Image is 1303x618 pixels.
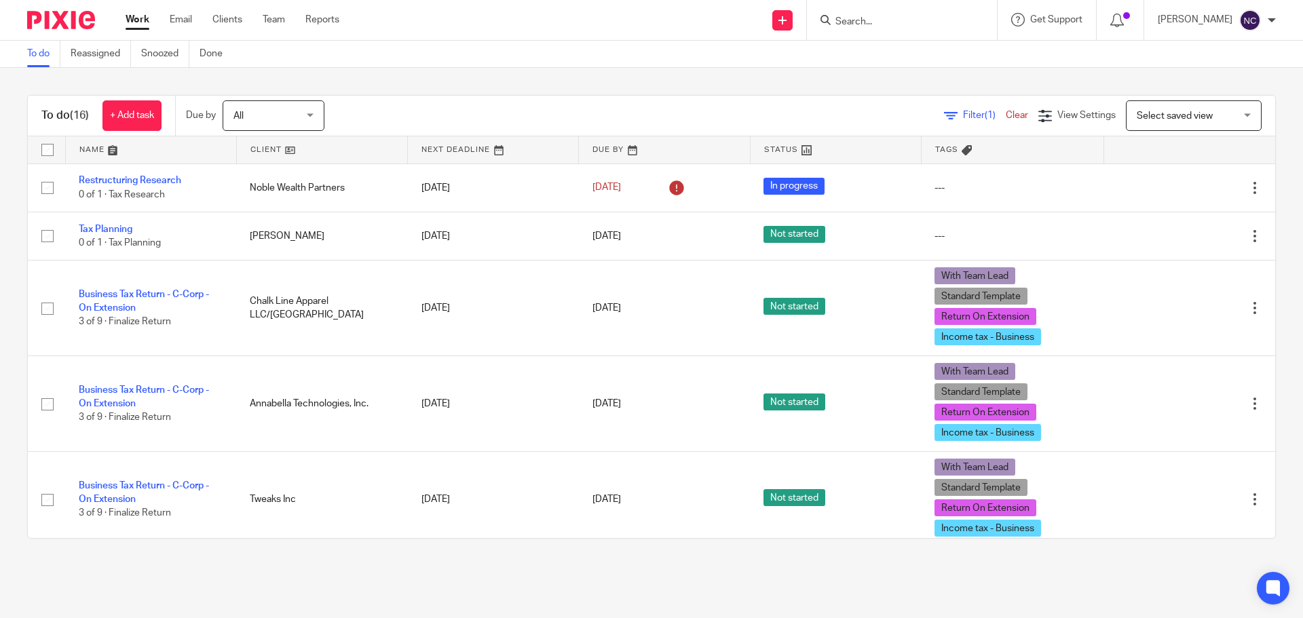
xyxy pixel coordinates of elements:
a: Snoozed [141,41,189,67]
td: [DATE] [408,212,579,260]
a: Team [263,13,285,26]
td: Tweaks Inc [236,452,407,547]
span: Get Support [1030,15,1082,24]
a: To do [27,41,60,67]
a: Work [126,13,149,26]
img: svg%3E [1239,9,1261,31]
span: View Settings [1057,111,1116,120]
span: (16) [70,110,89,121]
span: Tags [935,146,958,153]
td: Chalk Line Apparel LLC/[GEOGRAPHIC_DATA] [236,260,407,356]
span: Filter [963,111,1006,120]
a: Reports [305,13,339,26]
td: [DATE] [408,260,579,356]
span: (1) [985,111,996,120]
a: Business Tax Return - C-Corp - On Extension [79,385,209,408]
span: Income tax - Business [934,520,1041,537]
span: Return On Extension [934,499,1036,516]
a: Tax Planning [79,225,132,234]
span: [DATE] [592,399,621,408]
td: [DATE] [408,163,579,212]
span: 0 of 1 · Tax Planning [79,238,161,248]
span: Not started [763,298,825,315]
span: Standard Template [934,383,1027,400]
a: Restructuring Research [79,176,181,185]
span: [DATE] [592,183,621,193]
a: Clear [1006,111,1028,120]
span: Not started [763,489,825,506]
p: [PERSON_NAME] [1158,13,1232,26]
span: Income tax - Business [934,424,1041,441]
p: Due by [186,109,216,122]
a: Email [170,13,192,26]
span: Return On Extension [934,308,1036,325]
span: [DATE] [592,303,621,313]
span: Not started [763,226,825,243]
span: Select saved view [1137,111,1213,121]
td: Annabella Technologies, Inc. [236,356,407,452]
span: With Team Lead [934,267,1015,284]
span: Income tax - Business [934,328,1041,345]
span: 3 of 9 · Finalize Return [79,413,171,423]
td: Noble Wealth Partners [236,163,407,212]
span: Return On Extension [934,404,1036,421]
span: Standard Template [934,288,1027,305]
span: 3 of 9 · Finalize Return [79,317,171,327]
a: Business Tax Return - C-Corp - On Extension [79,481,209,504]
a: Done [200,41,233,67]
span: 0 of 1 · Tax Research [79,190,165,199]
td: [DATE] [408,356,579,452]
img: Pixie [27,11,95,29]
input: Search [834,16,956,28]
span: With Team Lead [934,363,1015,380]
td: [DATE] [408,452,579,547]
div: --- [934,181,1090,195]
span: Not started [763,393,825,410]
span: [DATE] [592,231,621,241]
span: Standard Template [934,479,1027,496]
div: --- [934,229,1090,243]
span: In progress [763,178,825,195]
span: With Team Lead [934,459,1015,476]
td: [PERSON_NAME] [236,212,407,260]
a: + Add task [102,100,162,131]
a: Business Tax Return - C-Corp - On Extension [79,290,209,313]
a: Clients [212,13,242,26]
h1: To do [41,109,89,123]
span: [DATE] [592,495,621,504]
span: All [233,111,244,121]
span: 3 of 9 · Finalize Return [79,509,171,518]
a: Reassigned [71,41,131,67]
